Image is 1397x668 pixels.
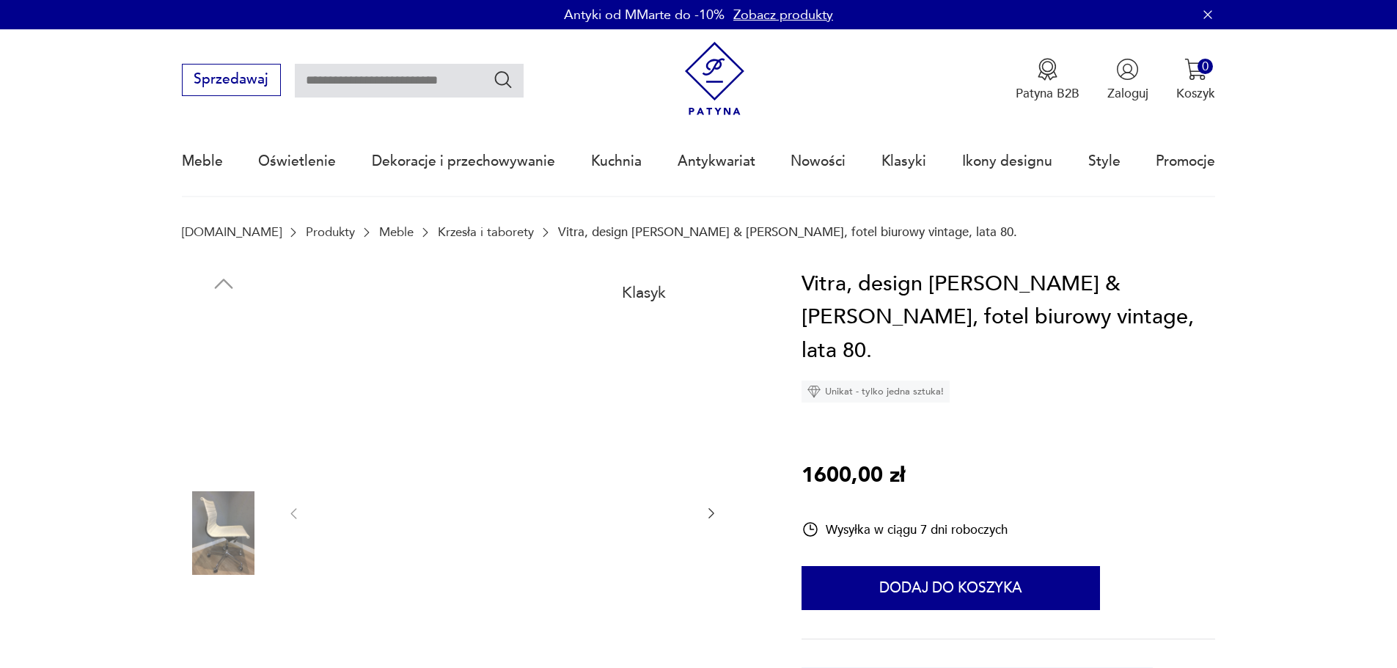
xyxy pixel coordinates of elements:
[1107,58,1148,102] button: Zaloguj
[493,69,514,90] button: Szukaj
[807,385,821,398] img: Ikona diamentu
[182,225,282,239] a: [DOMAIN_NAME]
[558,225,1017,239] p: Vitra, design [PERSON_NAME] & [PERSON_NAME], fotel biurowy vintage, lata 80.
[802,459,905,493] p: 1600,00 zł
[182,397,265,481] img: Zdjęcie produktu Vitra, design Charles & Ray Eames, fotel biurowy vintage, lata 80.
[1116,58,1139,81] img: Ikonka użytkownika
[1036,58,1059,81] img: Ikona medalu
[1198,59,1213,74] div: 0
[678,42,752,116] img: Patyna - sklep z meblami i dekoracjami vintage
[182,304,265,388] img: Zdjęcie produktu Vitra, design Charles & Ray Eames, fotel biurowy vintage, lata 80.
[802,381,950,403] div: Unikat - tylko jedna sztuka!
[564,6,725,24] p: Antyki od MMarte do -10%
[881,128,926,195] a: Klasyki
[678,128,755,195] a: Antykwariat
[612,274,677,311] div: Klasyk
[258,128,336,195] a: Oświetlenie
[182,128,223,195] a: Meble
[802,521,1008,538] div: Wysyłka w ciągu 7 dni roboczych
[791,128,846,195] a: Nowości
[372,128,555,195] a: Dekoracje i przechowywanie
[1016,85,1079,102] p: Patyna B2B
[306,225,355,239] a: Produkty
[1176,85,1215,102] p: Koszyk
[802,268,1215,368] h1: Vitra, design [PERSON_NAME] & [PERSON_NAME], fotel biurowy vintage, lata 80.
[182,491,265,575] img: Zdjęcie produktu Vitra, design Charles & Ray Eames, fotel biurowy vintage, lata 80.
[379,225,414,239] a: Meble
[802,566,1100,610] button: Dodaj do koszyka
[962,128,1052,195] a: Ikony designu
[1184,58,1207,81] img: Ikona koszyka
[438,225,534,239] a: Krzesła i taborety
[1088,128,1121,195] a: Style
[1156,128,1215,195] a: Promocje
[1016,58,1079,102] a: Ikona medaluPatyna B2B
[733,6,833,24] a: Zobacz produkty
[182,64,281,96] button: Sprzedawaj
[182,75,281,87] a: Sprzedawaj
[1176,58,1215,102] button: 0Koszyk
[591,128,642,195] a: Kuchnia
[182,584,265,668] img: Zdjęcie produktu Vitra, design Charles & Ray Eames, fotel biurowy vintage, lata 80.
[1016,58,1079,102] button: Patyna B2B
[1107,85,1148,102] p: Zaloguj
